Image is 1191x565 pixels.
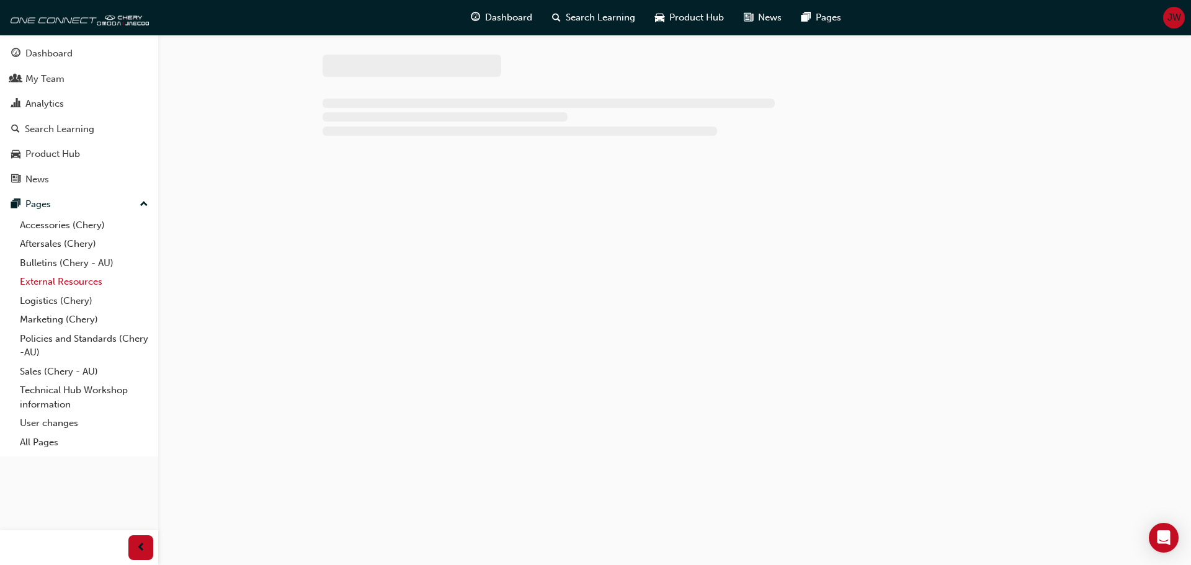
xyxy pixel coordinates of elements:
a: Bulletins (Chery - AU) [15,254,153,273]
a: Technical Hub Workshop information [15,381,153,414]
div: My Team [25,72,65,86]
div: Pages [25,197,51,211]
span: prev-icon [136,540,146,556]
span: pages-icon [801,10,811,25]
span: search-icon [552,10,561,25]
div: Product Hub [25,147,80,161]
a: My Team [5,68,153,91]
a: News [5,168,153,191]
a: Sales (Chery - AU) [15,362,153,381]
a: Logistics (Chery) [15,291,153,311]
span: News [758,11,782,25]
a: Product Hub [5,143,153,166]
a: External Resources [15,272,153,291]
span: Product Hub [669,11,724,25]
span: car-icon [11,149,20,160]
a: pages-iconPages [792,5,851,30]
a: All Pages [15,433,153,452]
img: oneconnect [6,5,149,30]
span: car-icon [655,10,664,25]
span: chart-icon [11,99,20,110]
span: search-icon [11,124,20,135]
a: Accessories (Chery) [15,216,153,235]
a: Policies and Standards (Chery -AU) [15,329,153,362]
span: JW [1167,11,1181,25]
button: JW [1163,7,1185,29]
button: DashboardMy TeamAnalyticsSearch LearningProduct HubNews [5,40,153,193]
div: Dashboard [25,47,73,61]
a: Marketing (Chery) [15,310,153,329]
button: Pages [5,193,153,216]
span: guage-icon [11,48,20,60]
a: User changes [15,414,153,433]
span: up-icon [140,197,148,213]
span: people-icon [11,74,20,85]
a: car-iconProduct Hub [645,5,734,30]
div: Open Intercom Messenger [1149,523,1179,553]
div: Analytics [25,97,64,111]
a: news-iconNews [734,5,792,30]
a: search-iconSearch Learning [542,5,645,30]
span: guage-icon [471,10,480,25]
div: News [25,172,49,187]
a: Dashboard [5,42,153,65]
span: pages-icon [11,199,20,210]
a: Aftersales (Chery) [15,234,153,254]
span: news-icon [744,10,753,25]
span: Dashboard [485,11,532,25]
span: Search Learning [566,11,635,25]
span: news-icon [11,174,20,185]
a: Search Learning [5,118,153,141]
div: Search Learning [25,122,94,136]
span: Pages [816,11,841,25]
a: Analytics [5,92,153,115]
a: guage-iconDashboard [461,5,542,30]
